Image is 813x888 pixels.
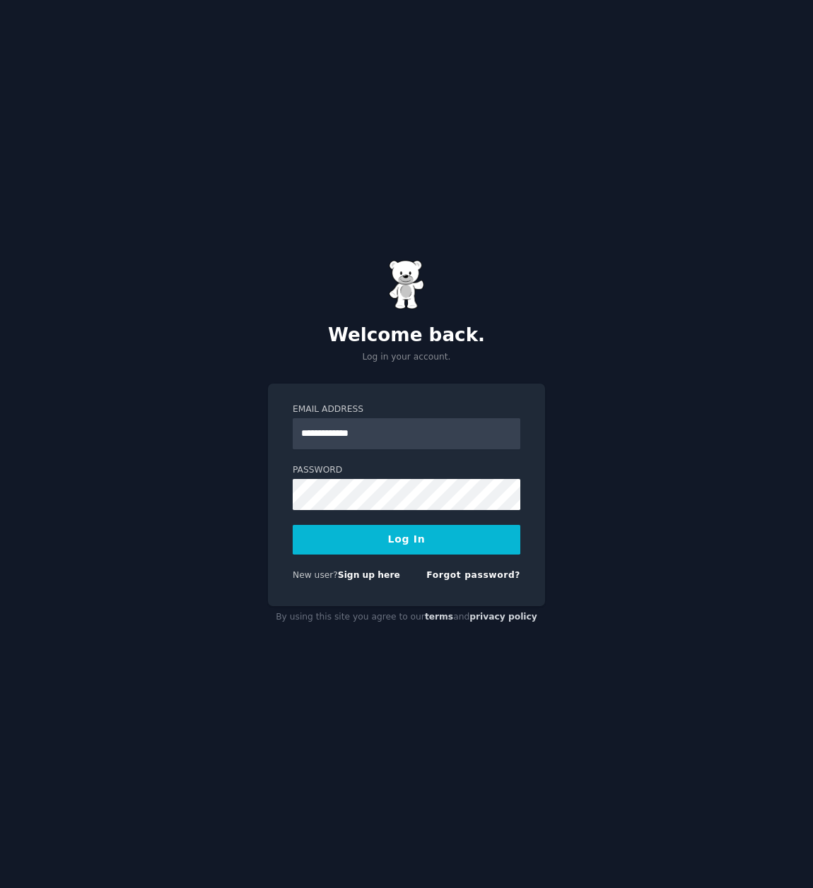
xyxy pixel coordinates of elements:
label: Password [293,464,520,477]
label: Email Address [293,403,520,416]
a: Sign up here [338,570,400,580]
img: Gummy Bear [389,260,424,309]
a: privacy policy [469,612,537,622]
div: By using this site you agree to our and [268,606,545,629]
p: Log in your account. [268,351,545,364]
button: Log In [293,525,520,555]
a: terms [425,612,453,622]
span: New user? [293,570,338,580]
a: Forgot password? [426,570,520,580]
h2: Welcome back. [268,324,545,347]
